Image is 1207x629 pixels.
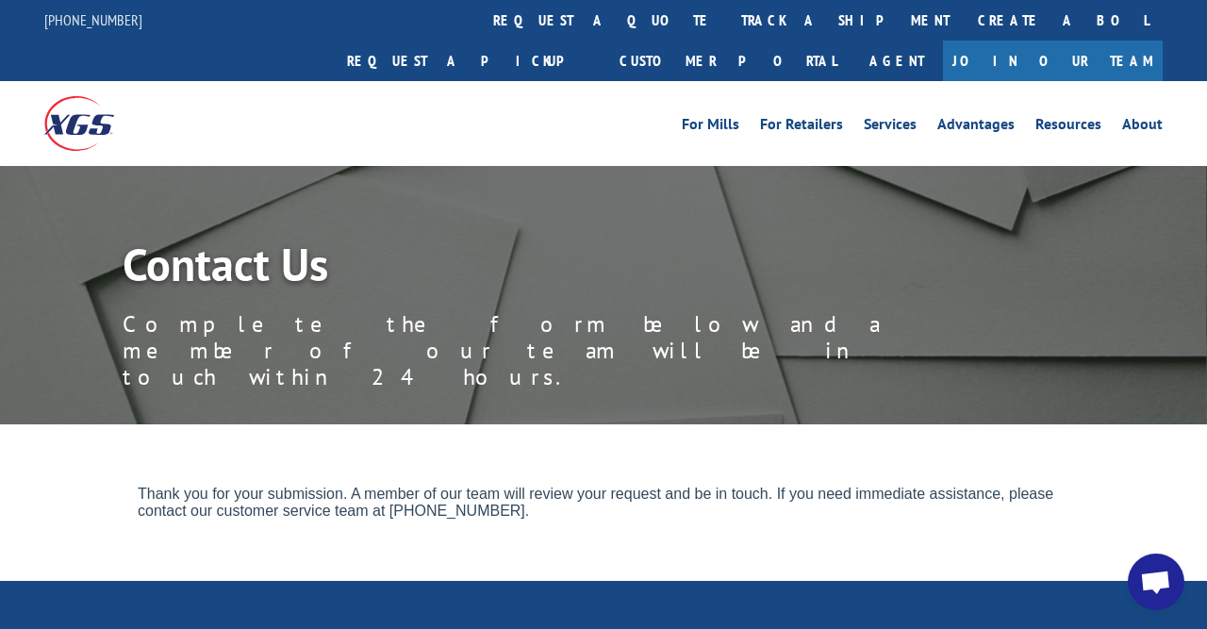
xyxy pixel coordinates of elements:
a: Customer Portal [605,41,851,81]
p: Complete the form below and a member of our team will be in touch within 24 hours. [123,311,971,390]
div: Open chat [1128,554,1184,610]
a: Resources [1035,117,1101,138]
a: Services [864,117,917,138]
a: For Retailers [760,117,843,138]
a: Agent [851,41,943,81]
a: Join Our Team [943,41,1163,81]
a: About [1122,117,1163,138]
a: Advantages [937,117,1015,138]
h1: Contact Us [123,241,971,296]
a: For Mills [682,117,739,138]
a: [PHONE_NUMBER] [44,10,142,29]
iframe: Form 0 [138,486,1086,521]
a: Request a pickup [333,41,605,81]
